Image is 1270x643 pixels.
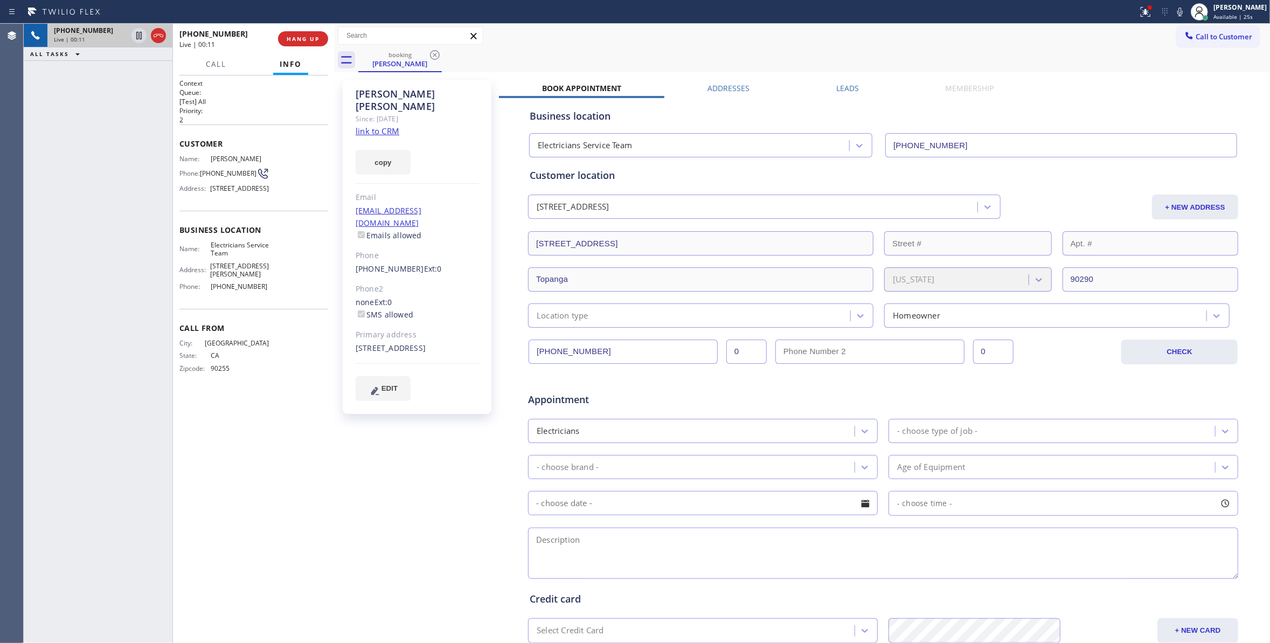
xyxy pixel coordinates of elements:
button: Call to Customer [1177,26,1259,47]
span: - choose time - [897,498,952,508]
div: Electricians [537,425,579,437]
span: Call to Customer [1196,32,1252,42]
span: Phone: [179,169,200,177]
span: ALL TASKS [30,50,69,58]
div: Phone [356,250,479,262]
p: [Test] All [179,97,328,106]
span: Appointment [528,392,764,407]
div: Homeowner [893,309,940,322]
span: Name: [179,155,211,163]
span: Address: [179,184,210,192]
span: HANG UP [287,35,320,43]
h2: Queue: [179,88,328,97]
span: Call From [179,323,328,333]
div: Primary address [356,329,479,341]
a: [PHONE_NUMBER] [356,264,424,274]
label: Addresses [708,83,750,93]
button: Hold Customer [131,28,147,43]
input: Address [528,231,873,255]
div: Since: [DATE] [356,113,479,125]
div: [STREET_ADDRESS] [356,342,479,355]
p: 2 [179,115,328,125]
span: Zipcode: [179,364,211,372]
div: - choose type of job - [897,425,977,437]
button: Hang up [151,28,166,43]
input: Ext. 2 [973,340,1014,364]
input: - choose date - [528,491,878,515]
button: + NEW CARD [1157,618,1238,643]
span: [PHONE_NUMBER] [200,169,256,177]
div: Business location [530,109,1237,123]
div: [STREET_ADDRESS] [537,201,609,213]
button: Info [273,54,308,75]
div: - choose brand - [537,461,599,473]
button: ALL TASKS [24,47,91,60]
input: Phone Number [885,133,1237,157]
span: [PHONE_NUMBER] [54,26,113,35]
span: CA [211,351,269,359]
input: Phone Number [529,340,718,364]
span: EDIT [381,384,398,392]
div: Customer location [530,168,1237,183]
div: none [356,296,479,321]
label: Emails allowed [356,230,422,240]
span: [STREET_ADDRESS][PERSON_NAME] [210,262,269,279]
input: Search [338,27,483,44]
div: Email [356,191,479,204]
button: Call [199,54,233,75]
button: + NEW ADDRESS [1152,195,1238,219]
div: booking [359,51,441,59]
div: Alexander Soltero [359,48,441,71]
span: State: [179,351,211,359]
span: Live | 00:11 [54,36,85,43]
span: Call [206,59,226,69]
label: Book Appointment [542,83,621,93]
button: copy [356,150,411,175]
button: Mute [1172,4,1188,19]
input: ZIP [1063,267,1239,292]
input: Apt. # [1063,231,1239,255]
span: [PHONE_NUMBER] [179,29,248,39]
span: Live | 00:11 [179,40,215,49]
span: [PERSON_NAME] [211,155,269,163]
span: Address: [179,266,210,274]
span: Electricians Service Team [211,241,269,258]
label: Membership [945,83,994,93]
div: [PERSON_NAME] [PERSON_NAME] [356,88,479,113]
h2: Priority: [179,106,328,115]
button: HANG UP [278,31,328,46]
div: [PERSON_NAME] [1213,3,1267,12]
span: Ext: 0 [424,264,442,274]
input: Emails allowed [358,231,365,238]
button: EDIT [356,376,411,401]
div: Location type [537,309,588,322]
span: City: [179,339,205,347]
a: [EMAIL_ADDRESS][DOMAIN_NAME] [356,205,421,228]
span: Ext: 0 [374,297,392,307]
span: Phone: [179,282,211,291]
input: Street # [884,231,1052,255]
span: Business location [179,225,328,235]
input: City [528,267,873,292]
span: [STREET_ADDRESS] [210,184,269,192]
div: Electricians Service Team [538,140,632,152]
input: Ext. [726,340,767,364]
div: Phone2 [356,283,479,295]
div: [PERSON_NAME] [359,59,441,68]
label: Leads [836,83,859,93]
span: Available | 25s [1213,13,1253,20]
div: Age of Equipment [897,461,965,473]
label: SMS allowed [356,309,413,320]
span: Name: [179,245,211,253]
div: Credit card [530,592,1237,606]
span: [PHONE_NUMBER] [211,282,269,291]
span: [GEOGRAPHIC_DATA] [205,339,269,347]
div: Select Credit Card [537,625,604,637]
a: link to CRM [356,126,399,136]
input: Phone Number 2 [775,340,964,364]
span: Customer [179,139,328,149]
input: SMS allowed [358,310,365,317]
h1: Context [179,79,328,88]
button: CHECK [1121,340,1238,364]
span: 90255 [211,364,269,372]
